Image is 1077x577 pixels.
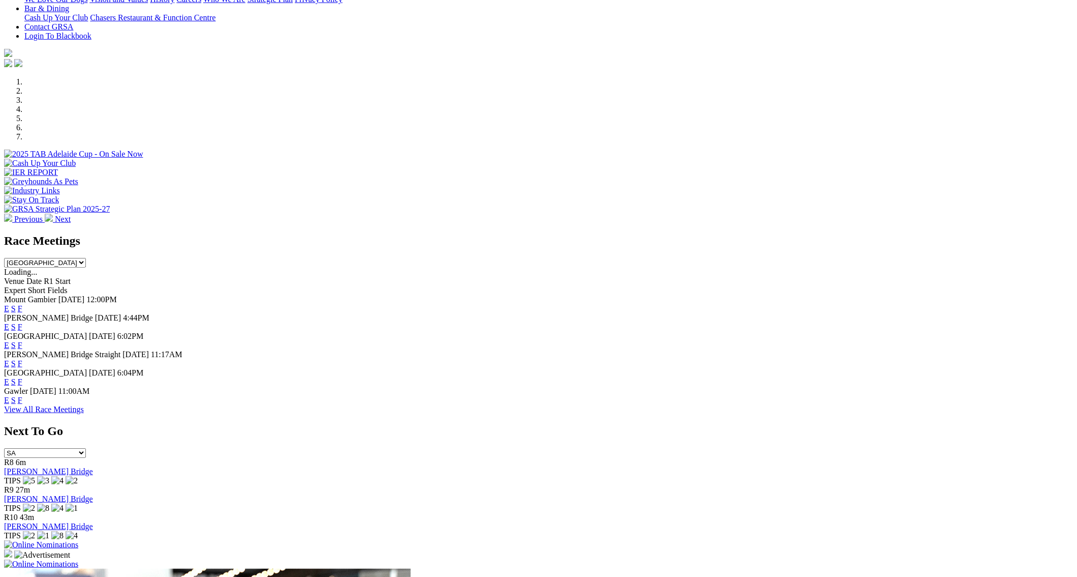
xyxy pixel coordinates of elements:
a: F [18,304,22,313]
span: [DATE] [122,350,149,359]
a: F [18,359,22,368]
span: Loading... [4,268,37,276]
a: F [18,396,22,405]
img: 2 [23,504,35,513]
img: IER REPORT [4,168,58,177]
img: Online Nominations [4,560,78,569]
img: 1 [66,504,78,513]
span: Previous [14,215,43,223]
img: 2025 TAB Adelaide Cup - On Sale Now [4,150,143,159]
span: Fields [47,286,67,295]
img: 5 [23,476,35,485]
span: [DATE] [89,368,115,377]
span: [DATE] [58,295,85,304]
span: 6:04PM [117,368,144,377]
a: E [4,341,9,350]
span: R8 [4,458,14,467]
span: Next [55,215,71,223]
img: twitter.svg [14,59,22,67]
span: R9 [4,485,14,494]
span: 12:00PM [86,295,117,304]
img: Stay On Track [4,195,59,205]
img: GRSA Strategic Plan 2025-27 [4,205,110,214]
a: F [18,341,22,350]
span: [DATE] [89,332,115,340]
a: [PERSON_NAME] Bridge [4,522,93,531]
span: Venue [4,277,24,285]
span: TIPS [4,531,21,540]
a: Contact GRSA [24,22,73,31]
img: Online Nominations [4,540,78,550]
span: Date [26,277,42,285]
a: E [4,359,9,368]
span: 6m [16,458,26,467]
img: logo-grsa-white.png [4,49,12,57]
a: S [11,378,16,386]
span: Gawler [4,387,28,395]
a: Login To Blackbook [24,32,91,40]
span: 4:44PM [123,313,149,322]
img: 8 [51,531,64,540]
a: View All Race Meetings [4,405,84,414]
img: Advertisement [14,551,70,560]
a: Chasers Restaurant & Function Centre [90,13,216,22]
img: 2 [66,476,78,485]
img: chevron-left-pager-white.svg [4,214,12,222]
img: 2 [23,531,35,540]
a: Next [45,215,71,223]
a: S [11,304,16,313]
a: S [11,323,16,331]
span: Mount Gambier [4,295,56,304]
img: 1 [37,531,49,540]
a: E [4,323,9,331]
span: 11:00AM [58,387,90,395]
span: TIPS [4,504,21,512]
span: R1 Start [44,277,71,285]
a: S [11,359,16,368]
a: Cash Up Your Club [24,13,88,22]
img: 4 [51,476,64,485]
img: 4 [66,531,78,540]
a: F [18,378,22,386]
h2: Race Meetings [4,234,1073,248]
a: [PERSON_NAME] Bridge [4,495,93,503]
a: F [18,323,22,331]
a: E [4,396,9,405]
img: 4 [51,504,64,513]
img: Cash Up Your Club [4,159,76,168]
span: 11:17AM [151,350,182,359]
div: Bar & Dining [24,13,1073,22]
img: 15187_Greyhounds_GreysPlayCentral_Resize_SA_WebsiteBanner_300x115_2025.jpg [4,550,12,558]
img: 3 [37,476,49,485]
a: E [4,304,9,313]
span: 27m [16,485,30,494]
span: 43m [20,513,34,522]
span: Expert [4,286,26,295]
a: S [11,341,16,350]
span: [DATE] [95,313,121,322]
span: R10 [4,513,18,522]
span: [DATE] [30,387,56,395]
img: Industry Links [4,186,60,195]
img: Greyhounds As Pets [4,177,78,186]
span: [GEOGRAPHIC_DATA] [4,332,87,340]
span: TIPS [4,476,21,485]
span: 6:02PM [117,332,144,340]
a: Bar & Dining [24,4,69,13]
a: Previous [4,215,45,223]
span: [GEOGRAPHIC_DATA] [4,368,87,377]
span: Short [28,286,46,295]
h2: Next To Go [4,424,1073,438]
a: E [4,378,9,386]
a: S [11,396,16,405]
span: [PERSON_NAME] Bridge [4,313,93,322]
img: facebook.svg [4,59,12,67]
span: [PERSON_NAME] Bridge Straight [4,350,120,359]
img: 8 [37,504,49,513]
a: [PERSON_NAME] Bridge [4,467,93,476]
img: chevron-right-pager-white.svg [45,214,53,222]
